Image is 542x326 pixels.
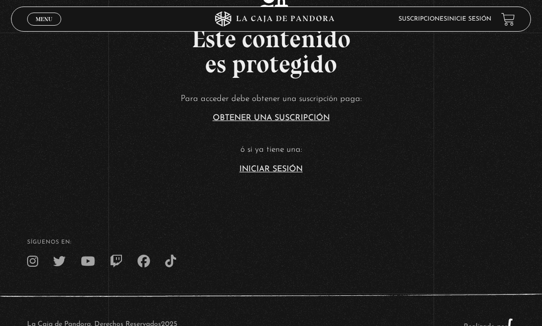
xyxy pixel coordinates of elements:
a: Suscripciones [398,16,447,22]
a: Inicie sesión [447,16,491,22]
h4: SÍguenos en: [27,240,515,245]
span: Menu [36,16,52,22]
span: Cerrar [33,25,56,32]
a: View your shopping cart [501,12,515,26]
a: Obtener una suscripción [213,114,330,122]
a: Iniciar Sesión [239,165,303,173]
